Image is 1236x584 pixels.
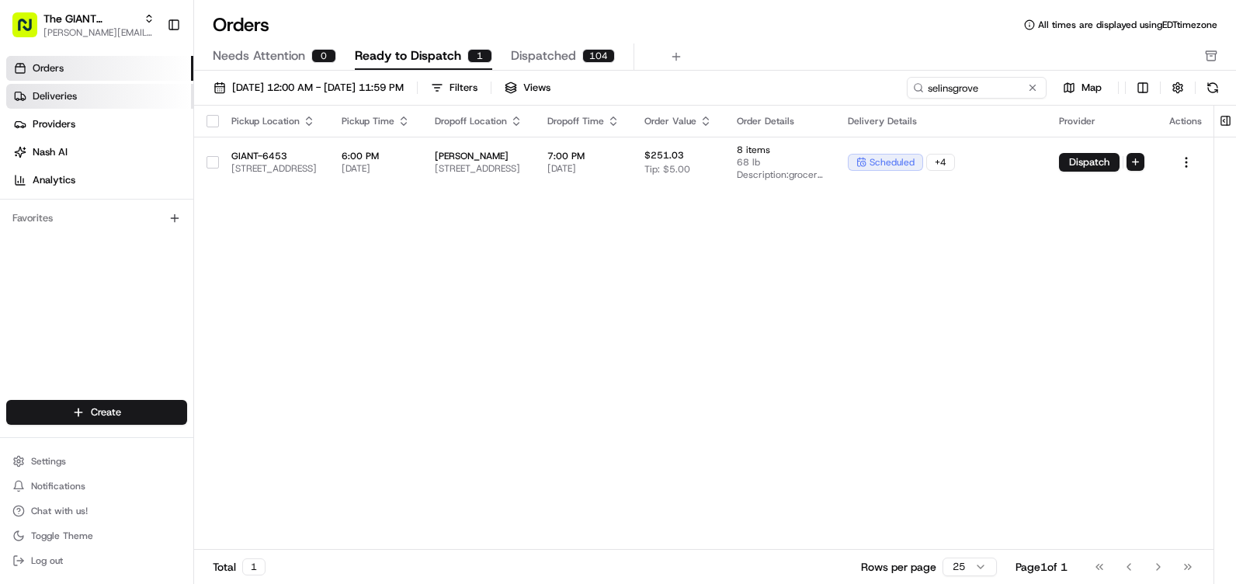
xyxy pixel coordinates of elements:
[147,225,249,241] span: API Documentation
[6,56,193,81] a: Orders
[125,219,255,247] a: 💻API Documentation
[31,480,85,492] span: Notifications
[311,49,336,63] div: 0
[1081,81,1102,95] span: Map
[6,550,187,572] button: Log out
[207,77,411,99] button: [DATE] 12:00 AM - [DATE] 11:59 PM
[1053,78,1112,97] button: Map
[213,47,305,65] span: Needs Attention
[342,115,410,127] div: Pickup Time
[40,100,256,116] input: Clear
[547,150,620,162] span: 7:00 PM
[926,154,955,171] div: + 4
[154,263,188,275] span: Pylon
[33,61,64,75] span: Orders
[231,150,317,162] span: GIANT-6453
[523,81,550,95] span: Views
[582,49,615,63] div: 104
[848,115,1034,127] div: Delivery Details
[43,11,137,26] button: The GIANT Company
[231,162,317,175] span: [STREET_ADDRESS]
[109,262,188,275] a: Powered byPylon
[31,455,66,468] span: Settings
[547,162,620,175] span: [DATE]
[53,148,255,164] div: Start new chat
[1059,153,1120,172] button: Dispatch
[737,169,823,181] span: Description: grocery bags
[511,47,576,65] span: Dispatched
[6,84,193,109] a: Deliveries
[6,450,187,472] button: Settings
[1202,77,1224,99] button: Refresh
[435,115,523,127] div: Dropoff Location
[16,16,47,47] img: Nash
[31,505,88,517] span: Chat with us!
[450,81,477,95] div: Filters
[498,77,557,99] button: Views
[31,225,119,241] span: Knowledge Base
[16,62,283,87] p: Welcome 👋
[342,162,410,175] span: [DATE]
[644,115,712,127] div: Order Value
[435,150,523,162] span: [PERSON_NAME]
[1059,115,1144,127] div: Provider
[6,206,187,231] div: Favorites
[737,115,823,127] div: Order Details
[355,47,461,65] span: Ready to Dispatch
[737,144,823,156] span: 8 items
[644,163,690,176] span: Tip: $5.00
[213,12,269,37] h1: Orders
[1016,559,1068,575] div: Page 1 of 1
[53,164,196,176] div: We're available if you need us!
[870,156,915,169] span: scheduled
[424,77,484,99] button: Filters
[43,26,154,39] button: [PERSON_NAME][EMAIL_ADDRESS][PERSON_NAME][DOMAIN_NAME]
[6,168,193,193] a: Analytics
[907,77,1047,99] input: Type to search
[6,500,187,522] button: Chat with us!
[6,525,187,547] button: Toggle Theme
[342,150,410,162] span: 6:00 PM
[6,475,187,497] button: Notifications
[91,405,121,419] span: Create
[31,554,63,567] span: Log out
[264,153,283,172] button: Start new chat
[861,559,936,575] p: Rows per page
[231,115,317,127] div: Pickup Location
[16,148,43,176] img: 1736555255976-a54dd68f-1ca7-489b-9aae-adbdc363a1c4
[6,400,187,425] button: Create
[213,558,266,575] div: Total
[131,227,144,239] div: 💻
[467,49,492,63] div: 1
[6,112,193,137] a: Providers
[1038,19,1217,31] span: All times are displayed using EDT timezone
[9,219,125,247] a: 📗Knowledge Base
[33,173,75,187] span: Analytics
[1169,115,1203,127] div: Actions
[16,227,28,239] div: 📗
[737,156,823,169] span: 68 lb
[435,162,523,175] span: [STREET_ADDRESS]
[31,530,93,542] span: Toggle Theme
[242,558,266,575] div: 1
[6,6,161,43] button: The GIANT Company[PERSON_NAME][EMAIL_ADDRESS][PERSON_NAME][DOMAIN_NAME]
[547,115,620,127] div: Dropoff Time
[644,149,684,162] span: $251.03
[33,117,75,131] span: Providers
[6,140,193,165] a: Nash AI
[232,81,404,95] span: [DATE] 12:00 AM - [DATE] 11:59 PM
[33,89,77,103] span: Deliveries
[33,145,68,159] span: Nash AI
